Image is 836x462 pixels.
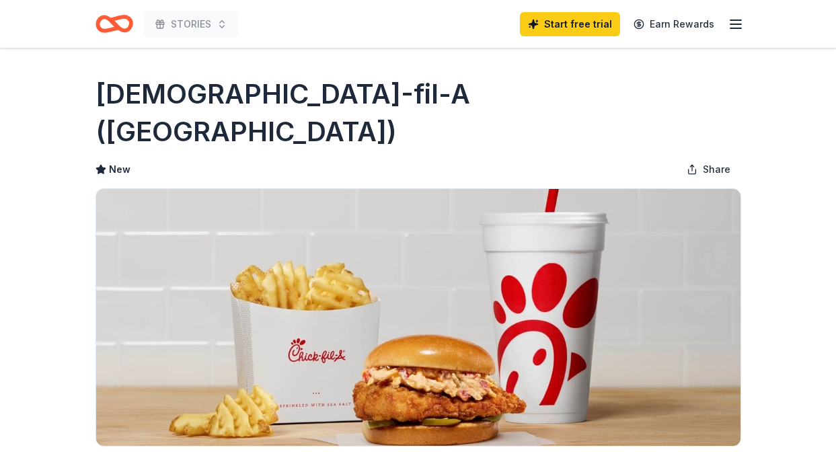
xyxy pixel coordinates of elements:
[96,75,741,151] h1: [DEMOGRAPHIC_DATA]-fil-A ([GEOGRAPHIC_DATA])
[625,12,722,36] a: Earn Rewards
[520,12,620,36] a: Start free trial
[109,161,130,178] span: New
[676,156,741,183] button: Share
[171,16,211,32] span: STORIES
[96,189,740,446] img: Image for Chick-fil-A (Austin)
[144,11,238,38] button: STORIES
[703,161,730,178] span: Share
[96,8,133,40] a: Home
